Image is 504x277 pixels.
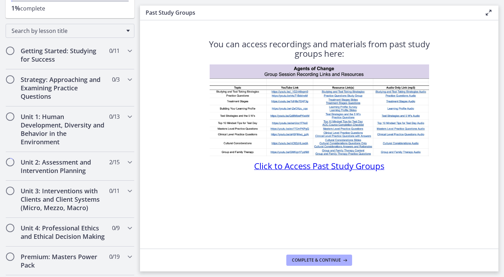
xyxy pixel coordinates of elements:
[21,224,106,241] h2: Unit 4: Professional Ethics and Ethical Decision Making
[109,158,119,166] span: 2 / 15
[11,4,129,13] p: complete
[12,27,123,35] span: Search by lesson title
[21,158,106,175] h2: Unit 2: Assessment and Intervention Planning
[109,112,119,121] span: 0 / 13
[210,64,429,156] img: 1734296146716.jpeg
[254,160,384,172] span: Click to Access Past Study Groups
[112,224,119,232] span: 0 / 9
[146,8,473,17] h3: Past Study Groups
[109,252,119,261] span: 0 / 19
[21,75,106,101] h2: Strategy: Approaching and Examining Practice Questions
[286,255,352,266] button: Complete & continue
[21,252,106,269] h2: Premium: Masters Power Pack
[6,24,134,38] div: Search by lesson title
[292,257,341,263] span: Complete & continue
[109,47,119,55] span: 0 / 11
[21,47,106,63] h2: Getting Started: Studying for Success
[109,187,119,195] span: 0 / 11
[254,163,384,171] a: Click to Access Past Study Groups
[11,4,20,12] span: 1%
[209,38,430,59] span: You can access recordings and materials from past study groups here:
[21,187,106,212] h2: Unit 3: Interventions with Clients and Client Systems (Micro, Mezzo, Macro)
[21,112,106,146] h2: Unit 1: Human Development, Diversity and Behavior in the Environment
[112,75,119,84] span: 0 / 3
